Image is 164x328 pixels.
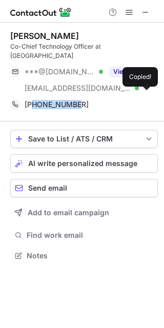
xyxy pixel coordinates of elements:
img: ContactOut v5.3.10 [10,6,72,18]
span: [EMAIL_ADDRESS][DOMAIN_NAME] [25,84,131,93]
button: AI write personalized message [10,154,158,173]
span: Find work email [27,231,154,240]
span: Notes [27,251,154,260]
button: Find work email [10,228,158,242]
button: Add to email campaign [10,203,158,222]
span: [PHONE_NUMBER] [25,100,89,109]
div: [PERSON_NAME] [10,31,79,41]
button: save-profile-one-click [10,130,158,148]
button: Notes [10,249,158,263]
span: ***@[DOMAIN_NAME] [25,67,95,76]
button: Reveal Button [109,67,150,77]
span: Send email [28,184,67,192]
span: AI write personalized message [28,159,137,168]
div: Co-Chief Technology Officer at [GEOGRAPHIC_DATA] [10,42,158,60]
div: Save to List / ATS / CRM [28,135,140,143]
button: Send email [10,179,158,197]
span: Add to email campaign [28,209,109,217]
